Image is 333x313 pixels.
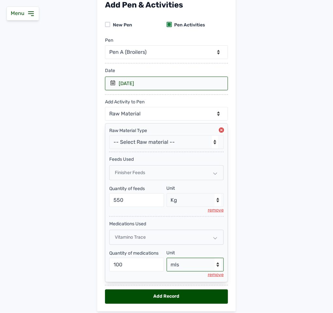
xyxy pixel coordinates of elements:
[11,10,35,16] a: Menu
[105,37,113,44] div: Pen
[115,234,146,240] span: Vitamino Trace
[167,185,175,192] div: Unit
[110,22,132,28] div: New Pen
[172,22,205,28] div: Pen Activities
[11,10,27,16] span: Menu
[109,217,224,227] div: medications Used
[105,290,228,304] div: Add Record
[105,64,228,77] div: Date
[109,186,164,192] div: Quantity of feeds
[167,250,175,256] div: Unit
[208,272,224,278] div: remove
[105,95,144,105] div: Add Activity to Pen
[109,127,224,134] div: Raw Material Type
[109,250,164,257] div: Quantity of medications
[208,207,224,214] div: remove
[109,152,224,163] div: feeds Used
[119,80,134,87] div: [DATE]
[115,170,145,175] span: Finisher feeds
